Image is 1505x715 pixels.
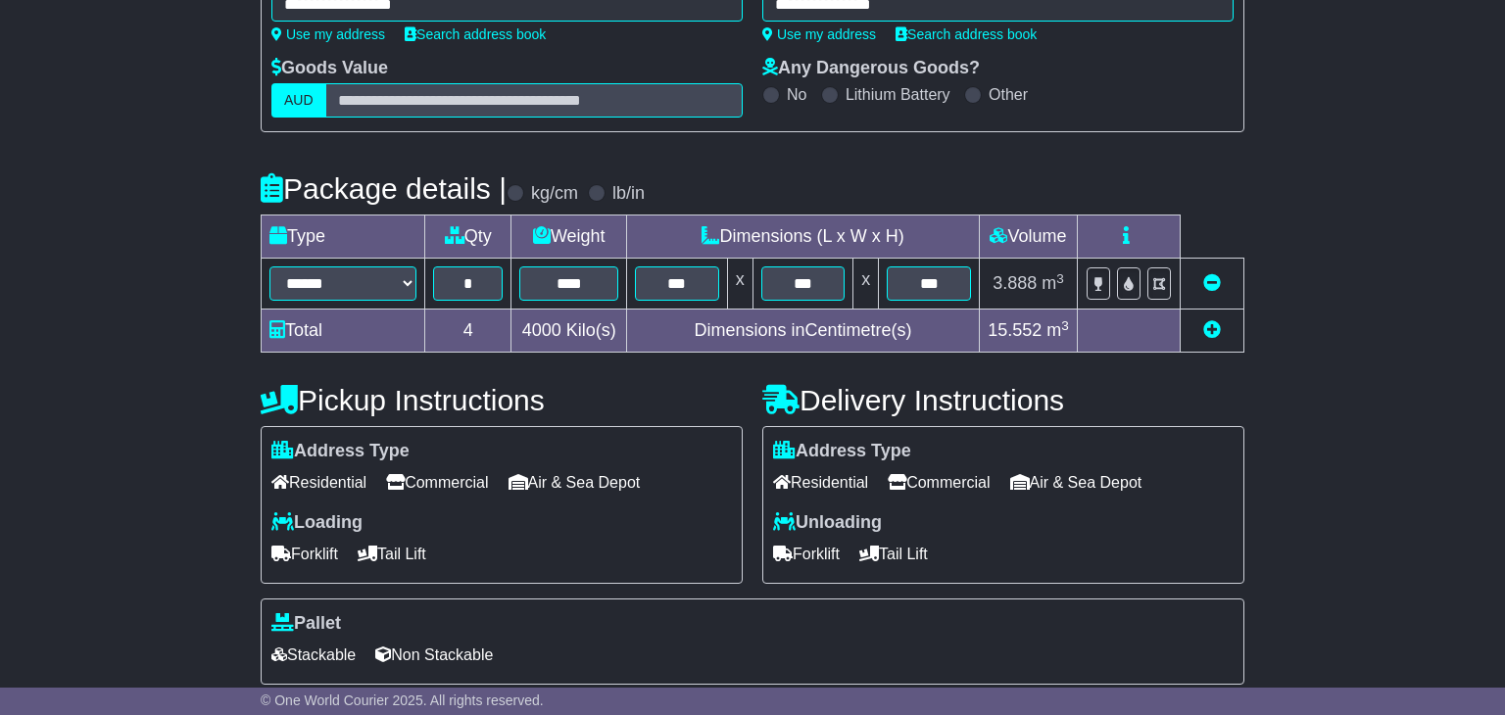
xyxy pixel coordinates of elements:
label: lb/in [612,183,645,205]
td: Dimensions in Centimetre(s) [627,310,980,353]
a: Add new item [1203,320,1221,340]
sup: 3 [1061,318,1069,333]
td: Kilo(s) [511,310,627,353]
td: Total [262,310,425,353]
td: Dimensions (L x W x H) [627,215,980,259]
td: x [727,259,752,310]
td: Qty [425,215,511,259]
span: Non Stackable [375,640,493,670]
td: x [853,259,879,310]
label: Goods Value [271,58,388,79]
a: Search address book [405,26,546,42]
span: Residential [773,467,868,498]
label: Unloading [773,512,882,534]
span: Air & Sea Depot [1010,467,1142,498]
span: Air & Sea Depot [509,467,641,498]
td: Volume [979,215,1077,259]
h4: Package details | [261,172,507,205]
label: Address Type [271,441,410,462]
span: 15.552 [988,320,1042,340]
span: Forklift [773,539,840,569]
td: Weight [511,215,627,259]
label: Lithium Battery [846,85,950,104]
span: Stackable [271,640,356,670]
span: 4000 [522,320,561,340]
span: Tail Lift [859,539,928,569]
span: m [1042,273,1064,293]
td: 4 [425,310,511,353]
td: Type [262,215,425,259]
a: Search address book [896,26,1037,42]
span: Forklift [271,539,338,569]
label: Loading [271,512,363,534]
span: © One World Courier 2025. All rights reserved. [261,692,544,708]
label: AUD [271,83,326,118]
sup: 3 [1056,271,1064,286]
span: Residential [271,467,366,498]
label: Any Dangerous Goods? [762,58,980,79]
span: Commercial [888,467,990,498]
a: Use my address [762,26,876,42]
a: Use my address [271,26,385,42]
label: Pallet [271,613,341,635]
a: Remove this item [1203,273,1221,293]
h4: Pickup Instructions [261,384,743,416]
label: kg/cm [531,183,578,205]
label: No [787,85,806,104]
label: Other [989,85,1028,104]
h4: Delivery Instructions [762,384,1244,416]
span: Commercial [386,467,488,498]
label: Address Type [773,441,911,462]
span: 3.888 [993,273,1037,293]
span: Tail Lift [358,539,426,569]
span: m [1046,320,1069,340]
